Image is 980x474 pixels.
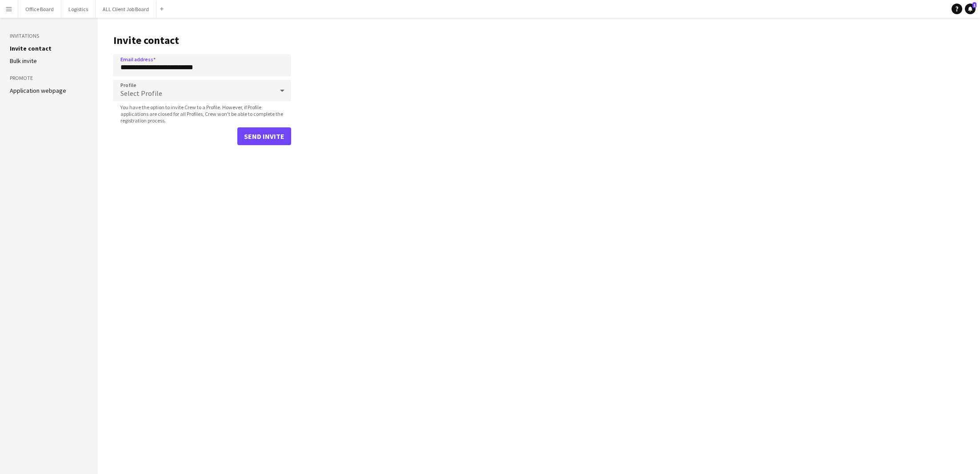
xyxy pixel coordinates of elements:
a: Invite contact [10,44,52,52]
button: Logistics [61,0,96,18]
button: ALL Client Job Board [96,0,156,18]
a: 1 [965,4,976,14]
span: 1 [972,2,976,8]
button: Send invite [237,127,291,145]
span: You have the option to invite Crew to a Profile. However, if Profile applications are closed for ... [113,104,291,124]
a: Bulk invite [10,57,37,65]
h3: Invitations [10,32,88,40]
a: Application webpage [10,87,66,95]
span: Select Profile [120,89,162,98]
h1: Invite contact [113,34,291,47]
h3: Promote [10,74,88,82]
button: Office Board [18,0,61,18]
